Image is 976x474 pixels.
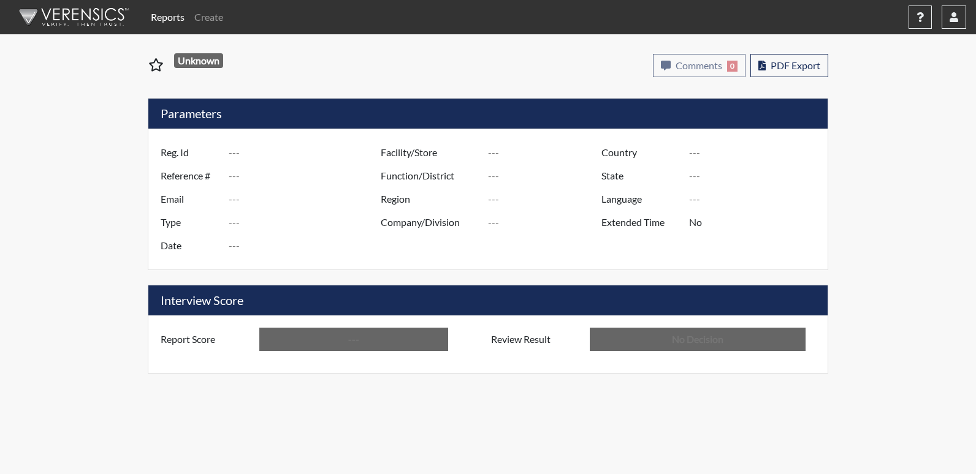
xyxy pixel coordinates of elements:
[689,164,825,187] input: ---
[174,53,224,68] span: Unknown
[259,328,448,351] input: ---
[151,164,229,187] label: Reference #
[488,164,604,187] input: ---
[592,187,689,211] label: Language
[229,141,384,164] input: ---
[727,61,738,72] span: 0
[488,211,604,234] input: ---
[189,5,228,29] a: Create
[148,285,828,315] h5: Interview Score
[488,187,604,211] input: ---
[372,211,488,234] label: Company/Division
[151,328,259,351] label: Report Score
[372,187,488,211] label: Region
[592,141,689,164] label: Country
[151,234,229,257] label: Date
[151,187,229,211] label: Email
[592,164,689,187] label: State
[229,211,384,234] input: ---
[482,328,590,351] label: Review Result
[653,54,745,77] button: Comments0
[592,211,689,234] label: Extended Time
[771,59,820,71] span: PDF Export
[689,187,825,211] input: ---
[372,141,488,164] label: Facility/Store
[229,187,384,211] input: ---
[750,54,828,77] button: PDF Export
[148,99,828,129] h5: Parameters
[146,5,189,29] a: Reports
[151,211,229,234] label: Type
[488,141,604,164] input: ---
[151,141,229,164] label: Reg. Id
[689,141,825,164] input: ---
[229,234,384,257] input: ---
[372,164,488,187] label: Function/District
[229,164,384,187] input: ---
[689,211,825,234] input: ---
[590,328,806,351] input: No Decision
[676,59,722,71] span: Comments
